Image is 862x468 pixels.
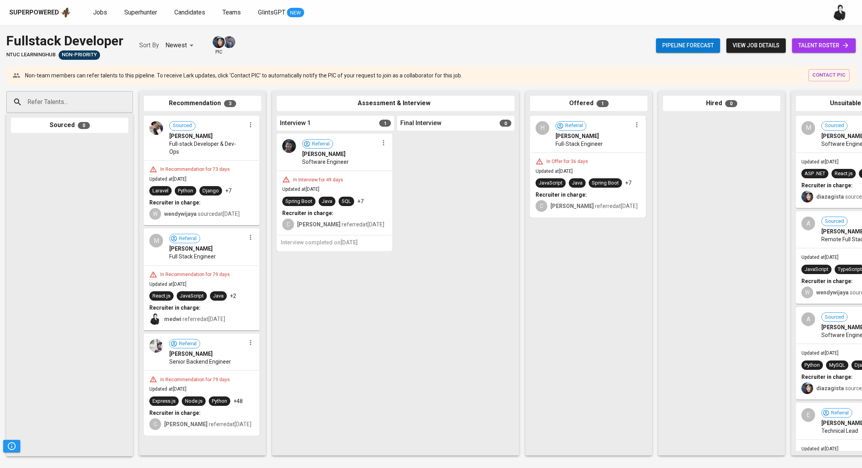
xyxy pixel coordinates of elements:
img: diazagista@glints.com [213,36,225,48]
b: Recruiter in charge: [149,199,201,206]
img: 928ae4328e59777c447ae6cb93e1e28f.jpg [149,121,163,135]
p: +7 [625,179,631,187]
span: referred at [DATE] [164,421,251,427]
span: NEW [287,9,304,17]
span: talent roster [798,41,849,50]
span: Referral [828,409,852,417]
div: A [801,217,815,230]
span: Technical Lead [821,427,858,435]
div: Newest [165,38,196,53]
span: contact pic [812,71,846,80]
b: Recruiter in charge: [536,192,587,198]
span: Referral [309,140,333,148]
span: sourced at [DATE] [164,211,240,217]
a: Superhunter [124,8,159,18]
div: Java [213,292,224,300]
img: diazagista@glints.com [801,382,813,394]
div: C [149,418,161,430]
b: diazagista [816,385,844,391]
b: [PERSON_NAME] [164,421,208,427]
span: [PERSON_NAME] [169,132,213,140]
div: M [149,234,163,247]
div: W [149,208,161,220]
p: +48 [233,397,243,405]
h6: Interview completed on [281,238,389,247]
span: Full-stack Developer & Dev-Ops [169,140,246,156]
span: Full-Stack Engineer [556,140,603,148]
div: H [536,121,549,135]
div: React.js [835,170,853,178]
span: [PERSON_NAME] [169,350,213,358]
img: app logo [61,7,71,18]
b: [PERSON_NAME] [550,203,594,209]
span: 3 [224,100,236,107]
span: [PERSON_NAME] [169,245,213,253]
div: JavaScript [805,266,828,273]
div: Offered [530,96,647,111]
a: Superpoweredapp logo [9,7,71,18]
div: In Interview for 49 days [290,177,346,183]
div: JavaScript [539,179,563,187]
span: [PERSON_NAME] [302,150,346,158]
span: Updated at [DATE] [149,282,186,287]
a: GlintsGPT NEW [258,8,304,18]
div: Python [805,362,820,369]
span: Teams [222,9,241,16]
span: Full Stack Engineer [169,253,216,260]
a: Jobs [93,8,109,18]
span: Sourced [822,218,847,225]
span: referred at [DATE] [297,221,384,228]
div: In Offer for 36 days [543,158,591,165]
div: Hired [663,96,780,111]
div: SQL [342,198,351,205]
div: ASP .NET [805,170,825,178]
div: Django [203,187,219,195]
span: Senior Backend Engineer [169,358,231,366]
span: Superhunter [124,9,157,16]
div: Recommendation [144,96,261,111]
span: referred at [DATE] [550,203,638,209]
p: +7 [225,187,231,195]
span: Updated at [DATE] [536,169,573,174]
span: Referral [176,340,200,348]
span: Updated at [DATE] [149,386,186,392]
div: Fullstack Developer [6,31,124,50]
p: Non-team members can refer talents to this pipeline. To receive Lark updates, click 'Contact PIC'... [25,72,462,79]
span: 0 [78,122,90,129]
span: Sourced [170,122,195,129]
div: M [801,121,815,135]
span: view job details [733,41,780,50]
b: Recruiter in charge: [801,182,853,188]
button: contact pic [808,69,849,81]
span: referred at [DATE] [164,316,225,322]
div: TypeScript [838,266,862,273]
span: 1 [379,120,391,127]
span: 1 [597,100,609,107]
span: Final Interview [400,119,441,128]
span: NTUC LearningHub [6,51,56,59]
img: 584f84b3e5e2e2dca997bf16f94f47f7.jpeg [149,339,163,353]
div: Java [322,198,332,205]
div: Node.js [185,398,203,405]
div: A [801,312,815,326]
span: Interview 1 [280,119,311,128]
p: Sort By [139,41,159,50]
img: jhon@glints.com [223,36,235,48]
span: [DATE] [340,239,358,246]
p: Newest [165,41,187,50]
img: medwi@glints.com [832,5,848,20]
p: +2 [230,292,236,300]
img: 8c7133c88aa37fcc2cfd05a5271d3bc2.jpeg [282,139,296,153]
a: Candidates [174,8,207,18]
div: Spring Boot [285,198,312,205]
span: Sourced [822,122,847,129]
a: Teams [222,8,242,18]
span: 0 [500,120,511,127]
span: GlintsGPT [258,9,285,16]
div: C [282,219,294,230]
span: 0 [725,100,737,107]
b: Recruiter in charge: [801,374,853,380]
div: Spring Boot [592,179,619,187]
span: Updated at [DATE] [282,186,319,192]
b: Recruiter in charge: [149,305,201,311]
